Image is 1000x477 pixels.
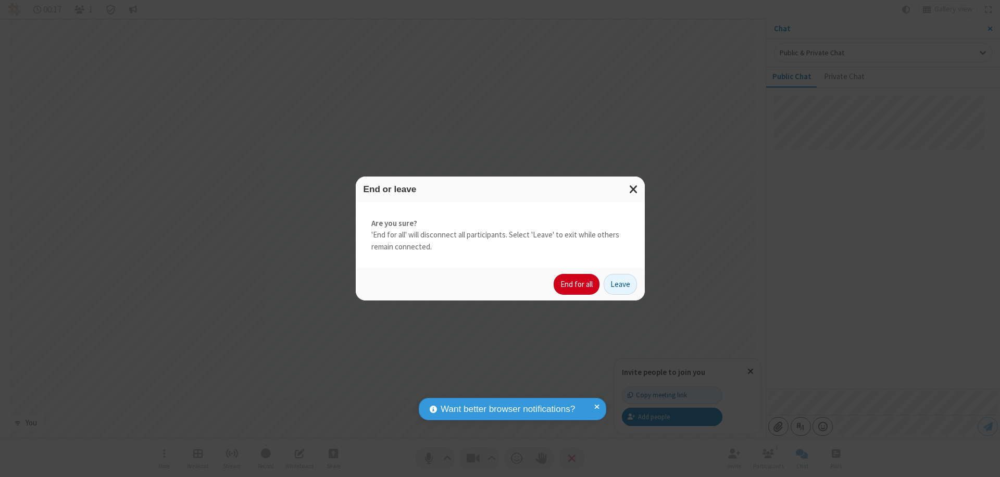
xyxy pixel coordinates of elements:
button: Close modal [623,177,645,202]
span: Want better browser notifications? [441,403,575,416]
button: Leave [604,274,637,295]
h3: End or leave [364,184,637,194]
button: End for all [554,274,599,295]
div: 'End for all' will disconnect all participants. Select 'Leave' to exit while others remain connec... [356,202,645,269]
strong: Are you sure? [371,218,629,230]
